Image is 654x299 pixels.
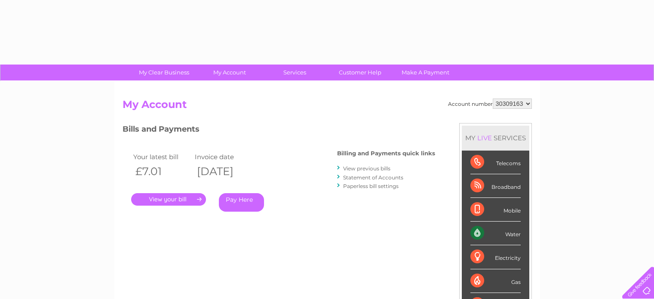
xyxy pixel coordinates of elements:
[343,165,390,172] a: View previous bills
[131,151,193,163] td: Your latest bill
[193,151,255,163] td: Invoice date
[476,134,494,142] div: LIVE
[194,65,265,80] a: My Account
[337,150,435,157] h4: Billing and Payments quick links
[131,193,206,206] a: .
[219,193,264,212] a: Pay Here
[343,183,399,189] a: Paperless bill settings
[325,65,396,80] a: Customer Help
[470,269,521,293] div: Gas
[448,99,532,109] div: Account number
[123,99,532,115] h2: My Account
[131,163,193,180] th: £7.01
[470,151,521,174] div: Telecoms
[129,65,200,80] a: My Clear Business
[470,174,521,198] div: Broadband
[462,126,529,150] div: MY SERVICES
[123,123,435,138] h3: Bills and Payments
[343,174,403,181] a: Statement of Accounts
[470,222,521,245] div: Water
[259,65,330,80] a: Services
[193,163,255,180] th: [DATE]
[470,245,521,269] div: Electricity
[470,198,521,222] div: Mobile
[390,65,461,80] a: Make A Payment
